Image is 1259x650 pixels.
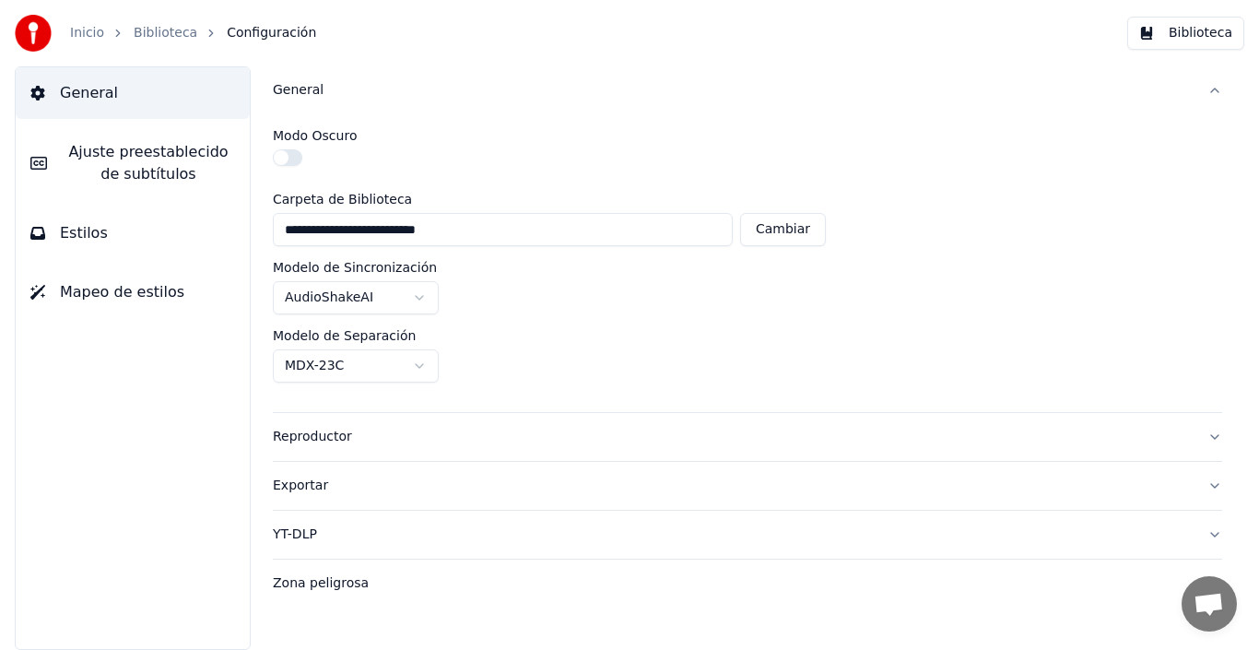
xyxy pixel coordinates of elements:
[15,15,52,52] img: youka
[227,24,316,42] span: Configuración
[273,477,1193,495] div: Exportar
[1127,17,1244,50] button: Biblioteca
[740,213,826,246] button: Cambiar
[62,141,235,185] span: Ajuste preestablecido de subtítulos
[60,82,118,104] span: General
[16,207,250,259] button: Estilos
[134,24,197,42] a: Biblioteca
[273,574,1193,593] div: Zona peligrosa
[60,222,108,244] span: Estilos
[70,24,104,42] a: Inicio
[273,81,1193,100] div: General
[273,193,826,206] label: Carpeta de Biblioteca
[60,281,184,303] span: Mapeo de estilos
[273,261,437,274] label: Modelo de Sincronización
[273,66,1222,114] button: General
[273,413,1222,461] button: Reproductor
[273,329,416,342] label: Modelo de Separación
[273,526,1193,544] div: YT-DLP
[1182,576,1237,632] div: Chat abierto
[70,24,316,42] nav: breadcrumb
[273,560,1222,608] button: Zona peligrosa
[273,428,1193,446] div: Reproductor
[16,67,250,119] button: General
[273,511,1222,559] button: YT-DLP
[273,462,1222,510] button: Exportar
[16,126,250,200] button: Ajuste preestablecido de subtítulos
[16,266,250,318] button: Mapeo de estilos
[273,129,357,142] label: Modo Oscuro
[273,114,1222,412] div: General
